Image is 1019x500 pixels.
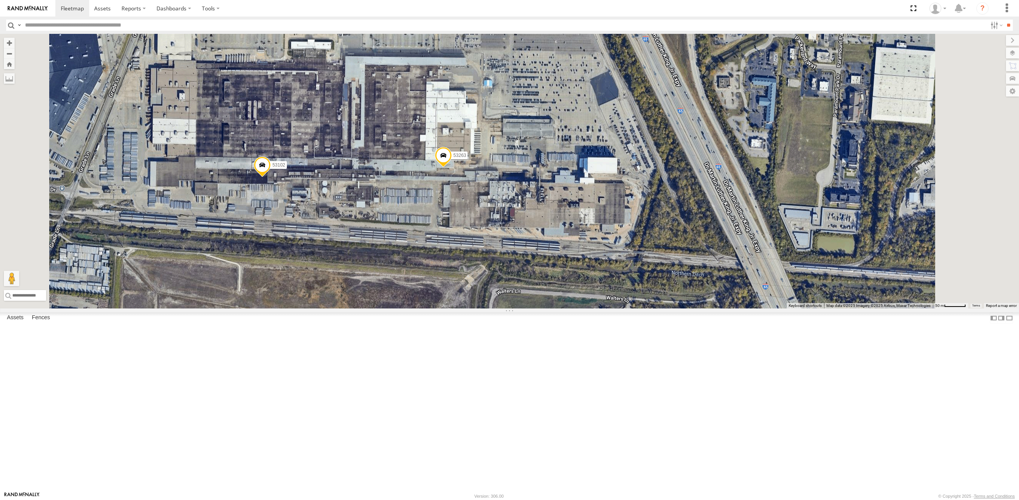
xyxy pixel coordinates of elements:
[4,73,15,84] label: Measure
[272,162,285,168] span: 53102
[935,303,944,308] span: 50 m
[16,20,22,31] label: Search Query
[927,3,949,14] div: Miky Transport
[475,494,504,498] div: Version: 306.00
[986,303,1017,308] a: Report a map error
[4,59,15,69] button: Zoom Home
[4,48,15,59] button: Zoom out
[938,494,1015,498] div: © Copyright 2025 -
[1006,86,1019,97] label: Map Settings
[826,303,931,308] span: Map data ©2025 Imagery ©2025 Airbus, Maxar Technologies
[4,38,15,48] button: Zoom in
[972,304,980,307] a: Terms (opens in new tab)
[987,20,1004,31] label: Search Filter Options
[4,271,19,286] button: Drag Pegman onto the map to open Street View
[976,2,989,15] i: ?
[974,494,1015,498] a: Terms and Conditions
[453,153,466,158] span: 53263
[8,6,48,11] img: rand-logo.svg
[4,492,40,500] a: Visit our Website
[28,313,54,323] label: Fences
[1006,312,1013,323] label: Hide Summary Table
[990,312,997,323] label: Dock Summary Table to the Left
[3,313,27,323] label: Assets
[997,312,1005,323] label: Dock Summary Table to the Right
[789,303,822,308] button: Keyboard shortcuts
[933,303,968,308] button: Map Scale: 50 m per 53 pixels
